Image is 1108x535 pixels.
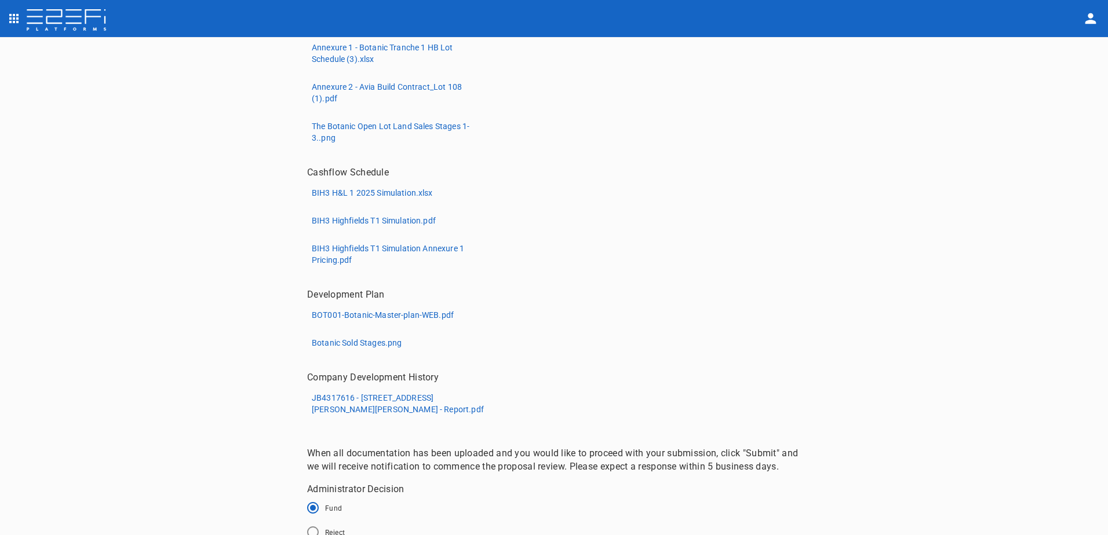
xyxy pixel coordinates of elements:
[325,504,342,512] span: Fund
[312,337,402,349] p: Botanic Sold Stages.png
[307,117,490,147] button: The Botanic Open Lot Land Sales Stages 1-3..png
[307,184,438,202] button: BIH3 H&L 1 2025 Simulation.xlsx
[307,239,490,269] button: BIH3 Highfields T1 Simulation Annexure 1 Pricing.pdf
[307,389,490,419] button: JB4317616 - [STREET_ADDRESS][PERSON_NAME][PERSON_NAME] - Report.pdf
[307,482,801,496] label: Administrator Decision
[307,306,458,324] button: BOT001-Botanic-Master-plan-WEB.pdf
[312,243,485,266] p: BIH3 Highfields T1 Simulation Annexure 1 Pricing.pdf
[312,215,436,226] p: BIH3 Highfields T1 Simulation.pdf
[312,81,485,104] p: Annexure 2 - Avia Build Contract_Lot 108 (1).pdf
[312,42,485,65] p: Annexure 1 - Botanic Tranche 1 HB Lot Schedule (3).xlsx
[312,120,485,144] p: The Botanic Open Lot Land Sales Stages 1-3..png
[312,392,485,415] p: JB4317616 - [STREET_ADDRESS][PERSON_NAME][PERSON_NAME] - Report.pdf
[312,187,433,199] p: BIH3 H&L 1 2025 Simulation.xlsx
[307,371,439,384] p: Company Development History
[312,309,454,321] p: BOT001-Botanic-Master-plan-WEB.pdf
[307,166,389,179] p: Cashflow Schedule
[307,446,801,473] p: When all documentation has been uploaded and you would like to proceed with your submission, clic...
[307,334,406,352] button: Botanic Sold Stages.png
[307,211,440,230] button: BIH3 Highfields T1 Simulation.pdf
[307,78,490,108] button: Annexure 2 - Avia Build Contract_Lot 108 (1).pdf
[307,288,385,301] p: Development Plan
[307,38,490,68] button: Annexure 1 - Botanic Tranche 1 HB Lot Schedule (3).xlsx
